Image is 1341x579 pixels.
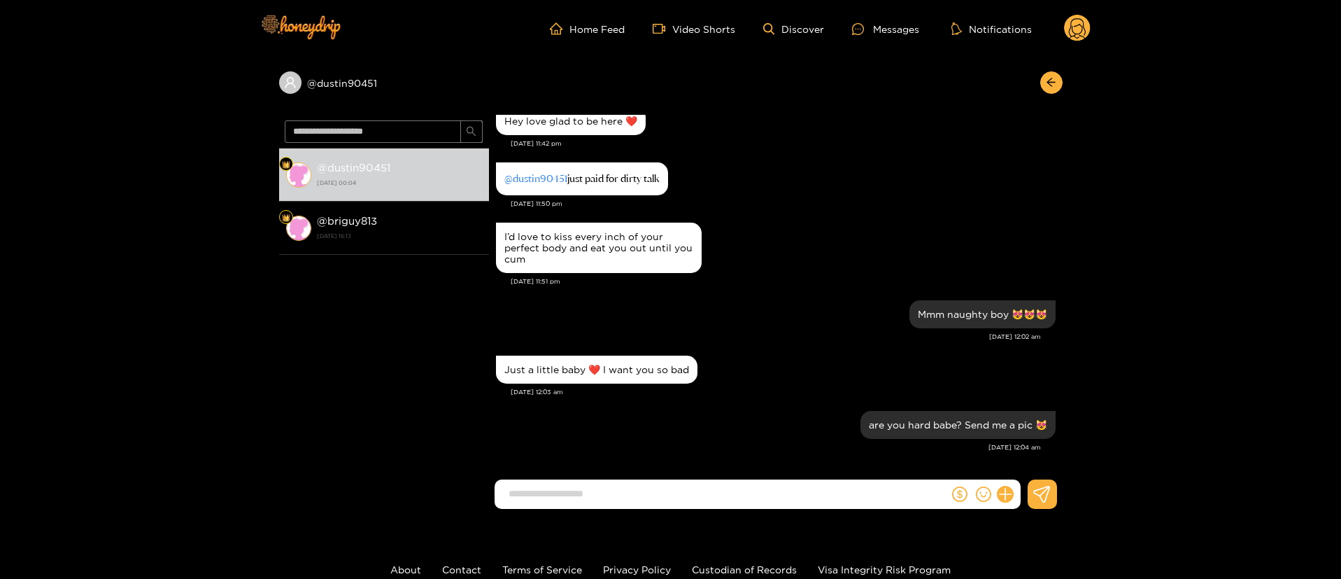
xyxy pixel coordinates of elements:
span: video-camera [653,22,672,35]
span: dollar [952,487,967,502]
span: smile [976,487,991,502]
strong: @ dustin90451 [317,162,390,174]
a: Home Feed [550,22,625,35]
div: [DATE] 12:03 am [511,387,1056,397]
div: [DATE] 11:50 pm [511,199,1056,209]
div: @dustin90451 [279,71,489,94]
div: Aug. 15, 11:51 pm [496,223,702,273]
div: Aug. 15, 11:42 pm [496,107,646,135]
a: Privacy Policy [603,564,671,575]
button: Notifications [947,22,1036,36]
span: home [550,22,569,35]
div: [DATE] 11:51 pm [511,277,1056,286]
a: @dustin90451 [504,172,567,185]
div: just paid for dirty talk [504,171,660,187]
span: user [284,76,297,89]
div: Mmm naughty boy 😻😻😻 [918,309,1047,320]
a: Visa Integrity Risk Program [818,564,951,575]
a: Contact [442,564,481,575]
div: I’d love to kiss every inch of your perfect body and eat you out until you cum [504,231,693,265]
div: Aug. 15, 11:50 pm [496,162,668,195]
img: conversation [286,162,311,188]
button: dollar [949,484,970,505]
img: Fan Level [282,160,290,169]
a: Custodian of Records [692,564,797,575]
span: arrow-left [1046,77,1056,89]
img: conversation [286,216,311,241]
button: search [460,120,483,143]
a: Terms of Service [502,564,582,575]
strong: @ briguy813 [317,215,377,227]
img: Fan Level [282,214,290,222]
div: [DATE] 12:04 am [496,442,1041,452]
a: Video Shorts [653,22,735,35]
a: About [390,564,421,575]
div: are you hard babe? Send me a pic 😻 [869,419,1047,431]
div: Aug. 16, 12:03 am [496,356,697,384]
div: Messages [852,21,919,37]
div: [DATE] 11:42 pm [511,139,1056,148]
div: [DATE] 12:02 am [496,332,1041,342]
div: Aug. 16, 12:04 am [860,411,1056,439]
span: search [466,126,476,138]
div: Hey love glad to be here ❤️ [504,116,637,127]
button: arrow-left [1040,71,1063,94]
a: Discover [763,23,824,35]
div: Aug. 16, 12:02 am [909,300,1056,328]
strong: [DATE] 00:04 [317,176,482,189]
strong: [DATE] 16:13 [317,230,482,242]
div: Just a little baby ❤️ I want you so bad [504,364,689,375]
